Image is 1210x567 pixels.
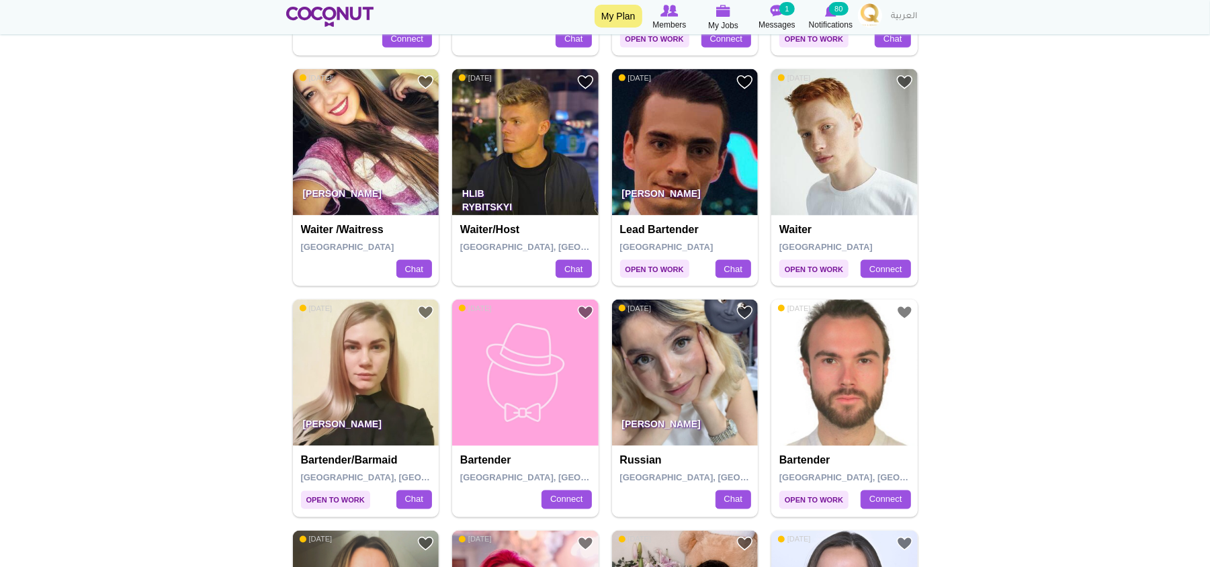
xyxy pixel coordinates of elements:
[896,304,913,321] a: Add to Favourites
[736,304,753,321] a: Add to Favourites
[542,490,591,509] a: Connect
[417,304,434,321] a: Add to Favourites
[620,260,689,278] span: Open to Work
[652,18,686,32] span: Members
[300,535,333,544] span: [DATE]
[301,473,492,483] span: [GEOGRAPHIC_DATA], [GEOGRAPHIC_DATA]
[620,454,754,466] h4: Russian
[779,454,913,466] h4: Bartender
[736,535,753,552] a: Add to Favourites
[829,2,848,15] small: 80
[459,535,492,544] span: [DATE]
[896,535,913,552] a: Add to Favourites
[382,30,432,48] a: Connect
[556,30,591,48] a: Chat
[612,408,759,446] p: [PERSON_NAME]
[620,30,689,48] span: Open to Work
[619,304,652,313] span: [DATE]
[660,5,678,17] img: Browse Members
[300,73,333,83] span: [DATE]
[779,260,849,278] span: Open to Work
[736,74,753,91] a: Add to Favourites
[459,304,492,313] span: [DATE]
[779,30,849,48] span: Open to Work
[619,535,652,544] span: [DATE]
[716,5,731,17] img: My Jobs
[577,74,594,91] a: Add to Favourites
[612,178,759,216] p: [PERSON_NAME]
[771,5,784,17] img: Messages
[619,73,652,83] span: [DATE]
[779,242,873,252] span: [GEOGRAPHIC_DATA]
[708,19,738,32] span: My Jobs
[620,224,754,236] h4: Lead bartender
[825,5,836,17] img: Notifications
[759,18,795,32] span: Messages
[396,260,432,279] a: Chat
[778,304,811,313] span: [DATE]
[301,242,394,252] span: [GEOGRAPHIC_DATA]
[896,74,913,91] a: Add to Favourites
[778,73,811,83] span: [DATE]
[595,5,642,28] a: My Plan
[460,224,594,236] h4: Waiter/host
[293,408,439,446] p: [PERSON_NAME]
[300,304,333,313] span: [DATE]
[293,178,439,216] p: [PERSON_NAME]
[417,535,434,552] a: Add to Favourites
[861,490,910,509] a: Connect
[779,473,971,483] span: [GEOGRAPHIC_DATA], [GEOGRAPHIC_DATA]
[716,260,751,279] a: Chat
[460,242,652,252] span: [GEOGRAPHIC_DATA], [GEOGRAPHIC_DATA]
[716,490,751,509] a: Chat
[460,473,652,483] span: [GEOGRAPHIC_DATA], [GEOGRAPHIC_DATA]
[396,490,432,509] a: Chat
[620,473,812,483] span: [GEOGRAPHIC_DATA], [GEOGRAPHIC_DATA]
[301,491,370,509] span: Open to Work
[460,454,594,466] h4: Bartender
[577,304,594,321] a: Add to Favourites
[778,535,811,544] span: [DATE]
[459,73,492,83] span: [DATE]
[750,3,804,32] a: Messages Messages 1
[861,260,910,279] a: Connect
[643,3,697,32] a: Browse Members Members
[779,2,794,15] small: 1
[804,3,858,32] a: Notifications Notifications 80
[779,224,913,236] h4: Waiter
[697,3,750,32] a: My Jobs My Jobs
[301,454,435,466] h4: Bartender/Barmaid
[701,30,751,48] a: Connect
[556,260,591,279] a: Chat
[452,178,599,216] p: Hlib Rybitskyi
[286,7,374,27] img: Home
[301,224,435,236] h4: Waiter /Waitress
[577,535,594,552] a: Add to Favourites
[875,30,910,48] a: Chat
[779,491,849,509] span: Open to Work
[620,242,714,252] span: [GEOGRAPHIC_DATA]
[417,74,434,91] a: Add to Favourites
[809,18,853,32] span: Notifications
[885,3,924,30] a: العربية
